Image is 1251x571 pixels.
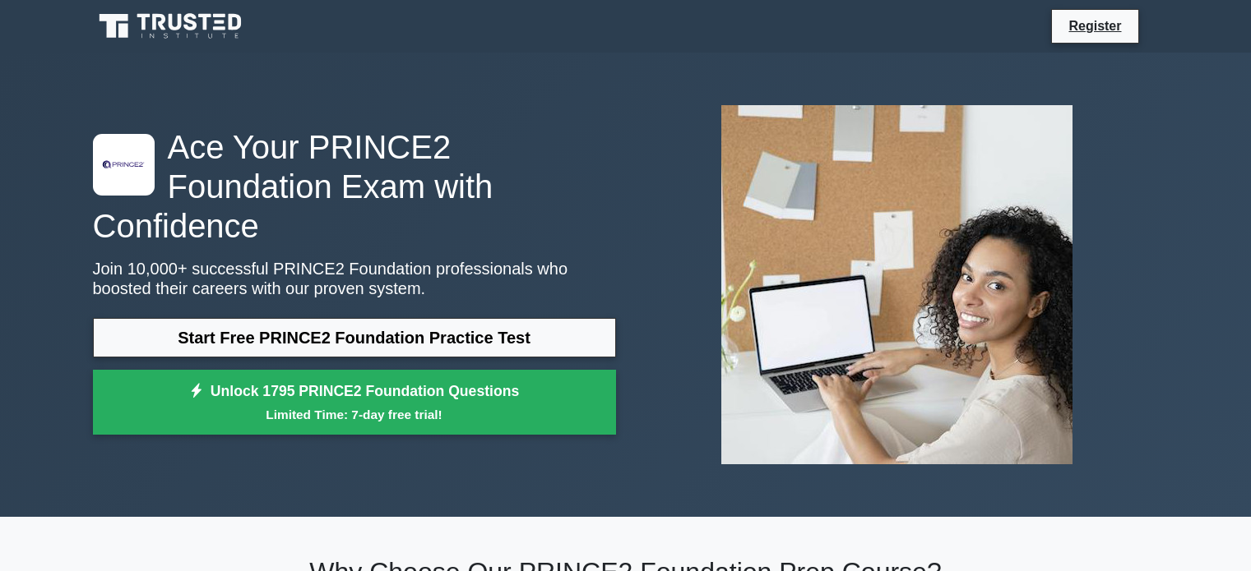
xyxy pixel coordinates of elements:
p: Join 10,000+ successful PRINCE2 Foundation professionals who boosted their careers with our prove... [93,259,616,298]
a: Register [1059,16,1131,36]
small: Limited Time: 7-day free trial! [114,405,595,424]
a: Start Free PRINCE2 Foundation Practice Test [93,318,616,357]
a: Unlock 1795 PRINCE2 Foundation QuestionsLimited Time: 7-day free trial! [93,370,616,435]
h1: Ace Your PRINCE2 Foundation Exam with Confidence [93,127,616,246]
